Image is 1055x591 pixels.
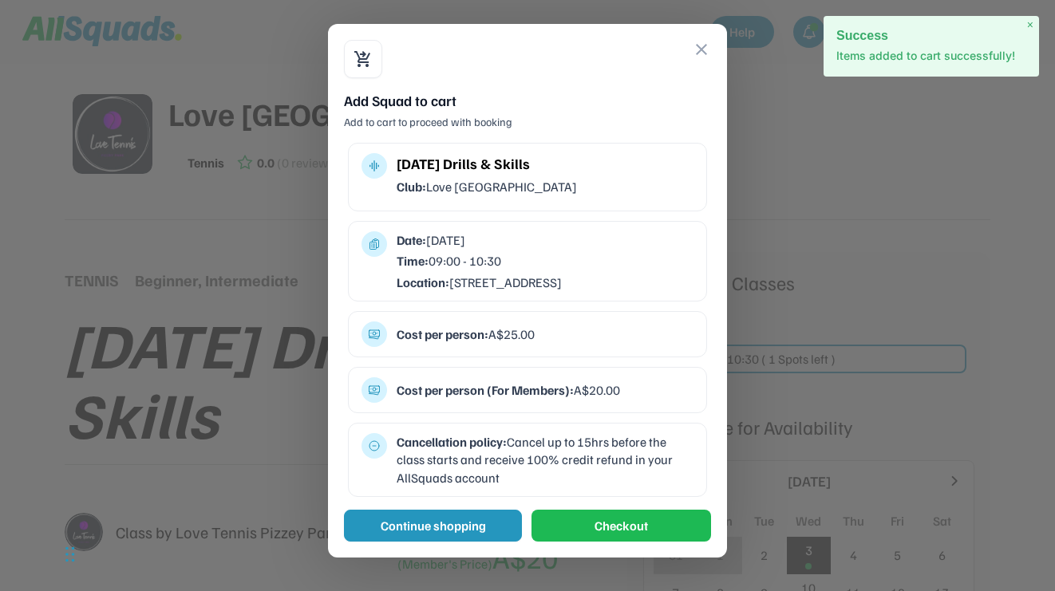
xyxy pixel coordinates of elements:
div: A$25.00 [397,325,693,343]
h2: Success [836,29,1026,42]
div: Add to cart to proceed with booking [344,114,711,130]
div: [DATE] [397,231,693,249]
div: [DATE] Drills & Skills [397,153,693,175]
button: shopping_cart_checkout [354,49,373,69]
strong: Location: [397,274,449,290]
div: Love [GEOGRAPHIC_DATA] [397,178,693,195]
strong: Time: [397,253,429,269]
div: Add Squad to cart [344,91,711,111]
button: close [692,40,711,59]
span: × [1027,18,1033,32]
div: Cancel up to 15hrs before the class starts and receive 100% credit refund in your AllSquads account [397,433,693,487]
div: A$20.00 [397,381,693,399]
strong: Club: [397,179,426,195]
button: multitrack_audio [368,160,381,172]
strong: Cost per person: [397,326,488,342]
p: Items added to cart successfully! [836,48,1026,64]
strong: Cancellation policy: [397,434,507,450]
button: Checkout [531,510,711,542]
strong: Cost per person (For Members): [397,382,574,398]
div: 09:00 - 10:30 [397,252,693,270]
button: Continue shopping [344,510,522,542]
div: [STREET_ADDRESS] [397,274,693,291]
strong: Date: [397,232,426,248]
